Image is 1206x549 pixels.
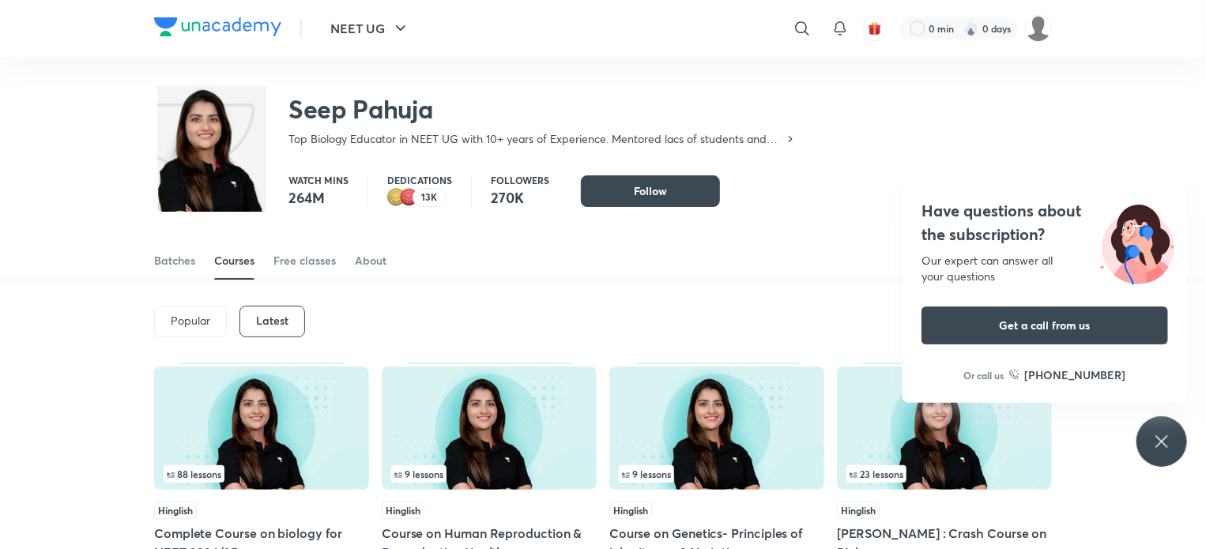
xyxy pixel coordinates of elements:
[634,183,667,199] span: Follow
[491,188,549,207] p: 270K
[868,21,882,36] img: avatar
[619,465,815,483] div: infosection
[288,188,349,207] p: 264M
[391,465,587,483] div: left
[619,465,815,483] div: infocontainer
[167,469,221,479] span: 88 lessons
[421,192,437,203] p: 13K
[154,502,197,519] span: Hinglish
[581,175,720,207] button: Follow
[288,175,349,185] p: Watch mins
[846,465,1042,483] div: left
[164,465,360,483] div: infosection
[387,175,452,185] p: Dedications
[171,314,210,327] p: Popular
[921,199,1168,246] h4: Have questions about the subscription?
[214,242,254,280] a: Courses
[850,469,903,479] span: 23 lessons
[964,368,1004,382] p: Or call us
[1025,15,1052,42] img: Sumaiyah Hyder
[1025,367,1126,383] h6: [PHONE_NUMBER]
[164,465,360,483] div: infocontainer
[382,367,597,490] img: Thumbnail
[288,131,784,147] p: Top Biology Educator in NEET UG with 10+ years of Experience. Mentored lacs of students and Top R...
[609,502,652,519] span: Hinglish
[154,242,195,280] a: Batches
[154,17,281,36] img: Company Logo
[154,253,195,269] div: Batches
[862,16,888,41] button: avatar
[963,21,979,36] img: streak
[846,465,1042,483] div: infosection
[157,88,266,256] img: class
[837,367,1052,490] img: Thumbnail
[1087,199,1187,284] img: ttu_illustration_new.svg
[921,306,1168,344] button: Get a call from us
[273,242,336,280] a: Free classes
[154,17,281,40] a: Company Logo
[382,502,424,519] span: Hinglish
[609,367,824,490] img: Thumbnail
[321,13,420,44] button: NEET UG
[273,253,336,269] div: Free classes
[154,367,369,490] img: Thumbnail
[288,93,797,125] h2: Seep Pahuja
[355,253,386,269] div: About
[622,469,671,479] span: 9 lessons
[355,242,386,280] a: About
[391,465,587,483] div: infocontainer
[619,465,815,483] div: left
[394,469,443,479] span: 9 lessons
[921,253,1168,284] div: Our expert can answer all your questions
[387,188,406,207] img: educator badge2
[846,465,1042,483] div: infocontainer
[256,314,288,327] h6: Latest
[164,465,360,483] div: left
[400,188,419,207] img: educator badge1
[837,502,880,519] span: Hinglish
[391,465,587,483] div: infosection
[214,253,254,269] div: Courses
[1009,367,1126,383] a: [PHONE_NUMBER]
[491,175,549,185] p: Followers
